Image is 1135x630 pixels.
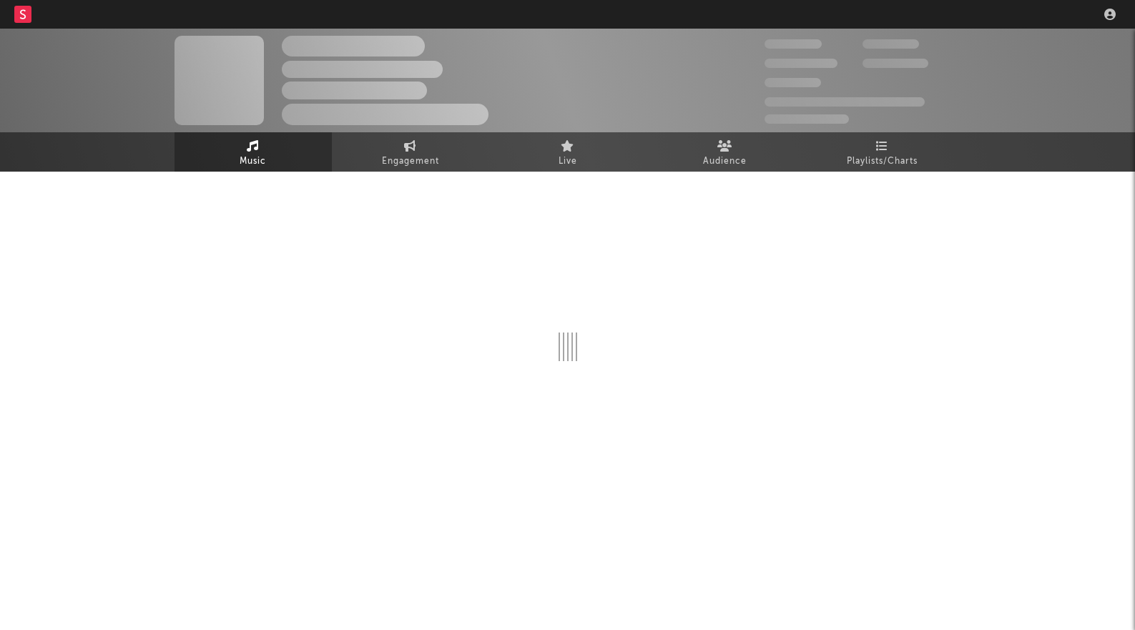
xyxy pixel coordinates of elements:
[765,97,925,107] span: 50,000,000 Monthly Listeners
[765,114,849,124] span: Jump Score: 85.0
[863,59,928,68] span: 1,000,000
[332,132,489,172] a: Engagement
[559,153,577,170] span: Live
[240,153,266,170] span: Music
[489,132,647,172] a: Live
[382,153,439,170] span: Engagement
[647,132,804,172] a: Audience
[765,59,837,68] span: 50,000,000
[703,153,747,170] span: Audience
[765,39,822,49] span: 300,000
[175,132,332,172] a: Music
[765,78,821,87] span: 100,000
[847,153,918,170] span: Playlists/Charts
[863,39,919,49] span: 100,000
[804,132,961,172] a: Playlists/Charts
